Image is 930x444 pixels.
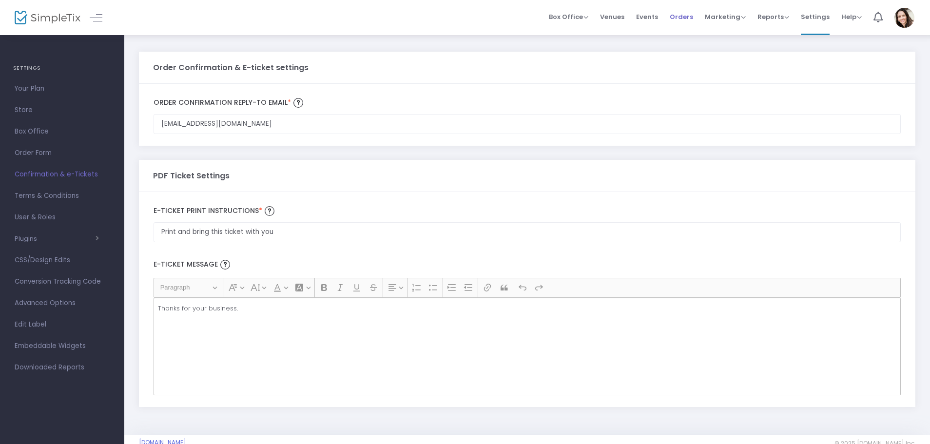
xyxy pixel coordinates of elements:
span: Reports [757,12,789,21]
span: Settings [801,4,830,29]
input: Appears on top of etickets [154,222,901,242]
label: E-Ticket print Instructions [154,204,901,218]
span: Your Plan [15,82,110,95]
label: Order Confirmation Reply-to email [154,96,901,110]
input: Enter email [154,114,901,134]
span: Events [636,4,658,29]
div: Editor toolbar [154,278,901,297]
div: Rich Text Editor, main [154,298,901,395]
span: Box Office [15,125,110,138]
span: Edit Label [15,318,110,331]
h3: Order Confirmation & E-ticket settings [153,64,309,72]
span: Box Office [549,12,588,21]
span: Advanced Options [15,297,110,309]
h3: PDF Ticket Settings [153,172,230,180]
label: E-Ticket Message [149,252,906,278]
span: Orders [670,4,693,29]
span: Help [841,12,862,21]
span: Confirmation & e-Tickets [15,168,110,181]
span: Order Form [15,147,110,159]
span: CSS/Design Edits [15,254,110,267]
img: question-mark [265,206,274,216]
button: Plugins [15,235,99,243]
span: User & Roles [15,211,110,224]
p: Thanks for your business. [158,304,896,313]
img: question-mark [293,98,303,108]
button: Paragraph [156,280,222,295]
span: Paragraph [160,282,211,293]
span: Downloaded Reports [15,361,110,374]
span: Conversion Tracking Code [15,275,110,288]
span: Embeddable Widgets [15,340,110,352]
h4: SETTINGS [13,58,111,78]
span: Venues [600,4,624,29]
img: question-mark [220,260,230,270]
span: Store [15,104,110,116]
span: Marketing [705,12,746,21]
span: Terms & Conditions [15,190,110,202]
